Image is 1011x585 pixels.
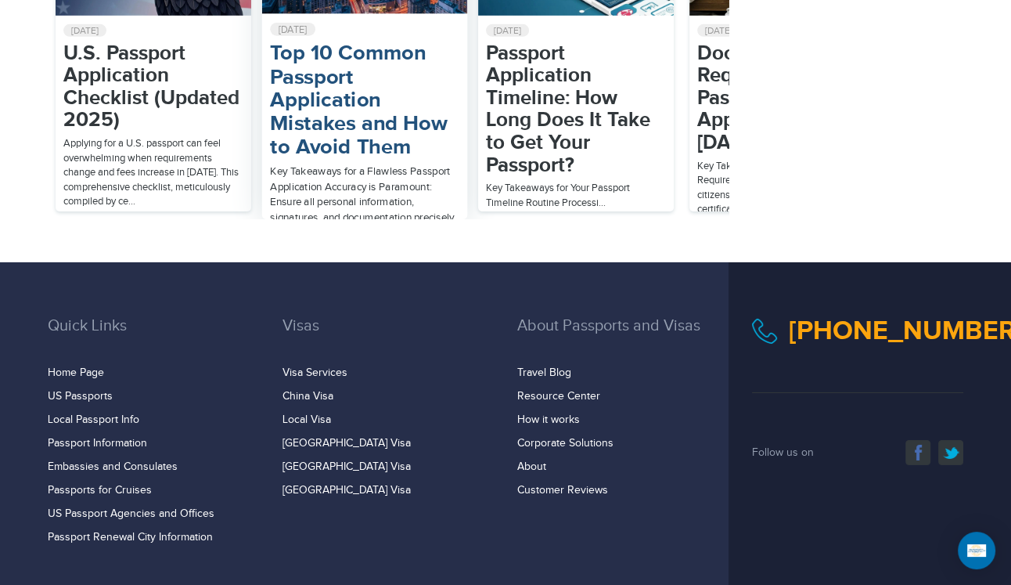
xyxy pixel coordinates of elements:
[486,24,529,37] span: [DATE]
[48,390,113,403] a: US Passports
[282,413,331,426] a: Local Visa
[905,440,930,465] a: facebook
[48,367,104,379] a: Home Page
[48,413,139,426] a: Local Passport Info
[270,42,459,160] a: Top 10 Common Passport Application Mistakes and How to Avoid Them
[282,390,333,403] a: China Visa
[270,164,459,240] p: Key Takeaways for a Flawless Passport Application Accuracy is Paramount: Ensure all personal info...
[48,460,178,473] a: Embassies and Consulates
[486,43,666,178] a: Passport Application Timeline: How Long Does It Take to Get Your Passport?
[697,159,877,232] p: Key Takeaways First-Time Applicants: Require Form DS-11, original proof of U.S. citizenship (e.g....
[282,484,411,497] a: [GEOGRAPHIC_DATA] Visa
[63,24,106,37] span: [DATE]
[282,460,411,473] a: [GEOGRAPHIC_DATA] Visa
[282,367,347,379] a: Visa Services
[48,317,259,358] h3: Quick Links
[697,24,740,37] span: [DATE]
[63,43,243,132] a: U.S. Passport Application Checklist (Updated 2025)
[517,437,613,450] a: Corporate Solutions
[48,507,214,520] a: US Passport Agencies and Offices
[517,460,546,473] a: About
[958,532,995,569] div: Open Intercom Messenger
[517,367,571,379] a: Travel Blog
[517,413,580,426] a: How it works
[48,437,147,450] a: Passport Information
[938,440,963,465] a: twitter
[517,484,608,497] a: Customer Reviews
[486,181,666,210] p: Key Takeaways for Your Passport Timeline Routine Processi...
[63,136,243,209] p: Applying for a U.S. passport can feel overwhelming when requirements change and fees increase in ...
[697,43,877,155] a: Documents Required for a U.S. Passport Application in [DATE]
[517,317,729,358] h3: About Passports and Visas
[282,317,494,358] h3: Visas
[270,23,315,36] span: [DATE]
[282,437,411,450] a: [GEOGRAPHIC_DATA] Visa
[48,531,213,543] a: Passport Renewal City Information
[517,390,600,403] a: Resource Center
[752,446,814,459] span: Follow us on
[48,484,152,497] a: Passports for Cruises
